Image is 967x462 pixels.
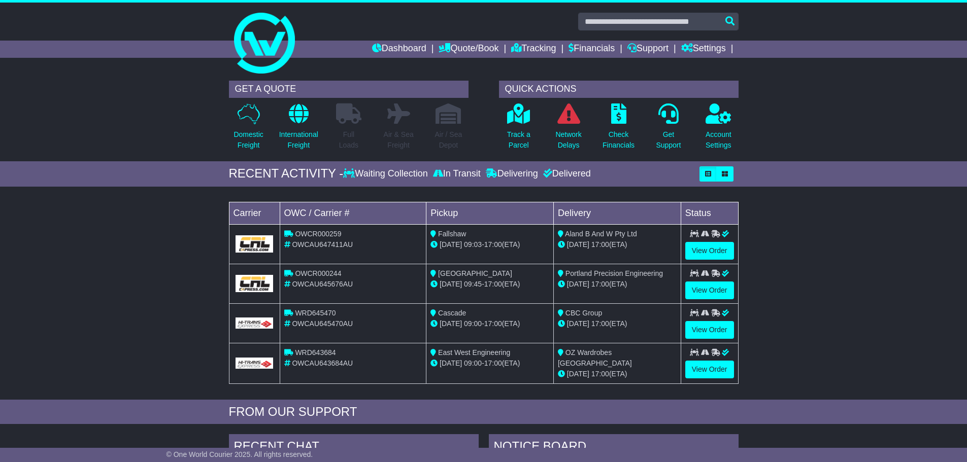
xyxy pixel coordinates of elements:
[603,129,635,151] p: Check Financials
[292,319,353,328] span: OWCAU645470AU
[236,358,274,369] img: GetCarrierServiceLogo
[567,370,589,378] span: [DATE]
[507,129,530,151] p: Track a Parcel
[591,240,609,248] span: 17:00
[292,280,353,288] span: OWCAU645676AU
[565,269,663,277] span: Portland Precision Engineering
[558,369,677,379] div: (ETA)
[685,321,734,339] a: View Order
[483,168,541,180] div: Delivering
[484,319,502,328] span: 17:00
[438,230,466,238] span: Fallshaw
[440,359,462,367] span: [DATE]
[438,269,512,277] span: [GEOGRAPHIC_DATA]
[430,168,483,180] div: In Transit
[292,240,353,248] span: OWCAU647411AU
[685,281,734,299] a: View Order
[438,348,510,357] span: East West Engineering
[705,103,732,156] a: AccountSettings
[440,280,462,288] span: [DATE]
[233,103,263,156] a: DomesticFreight
[489,434,739,461] div: NOTICE BOARD
[464,240,482,248] span: 09:03
[343,168,430,180] div: Waiting Collection
[555,103,582,156] a: NetworkDelays
[229,405,739,419] div: FROM OUR SUPPORT
[384,129,414,151] p: Air & Sea Freight
[236,275,274,292] img: GetCarrierServiceLogo
[440,319,462,328] span: [DATE]
[507,103,531,156] a: Track aParcel
[627,41,669,58] a: Support
[499,81,739,98] div: QUICK ACTIONS
[464,280,482,288] span: 09:45
[280,202,426,224] td: OWC / Carrier #
[567,240,589,248] span: [DATE]
[430,279,549,290] div: - (ETA)
[229,81,469,98] div: GET A QUOTE
[555,129,581,151] p: Network Delays
[541,168,591,180] div: Delivered
[558,279,677,290] div: (ETA)
[295,269,341,277] span: OWCR000244
[681,41,726,58] a: Settings
[440,240,462,248] span: [DATE]
[685,361,734,378] a: View Order
[565,230,637,238] span: Aland B And W Pty Ltd
[234,129,263,151] p: Domestic Freight
[295,348,336,357] span: WRD643684
[484,240,502,248] span: 17:00
[558,239,677,250] div: (ETA)
[602,103,635,156] a: CheckFinancials
[567,280,589,288] span: [DATE]
[372,41,426,58] a: Dashboard
[236,317,274,329] img: GetCarrierServiceLogo
[336,129,361,151] p: Full Loads
[558,348,632,367] span: OZ Wardrobes [GEOGRAPHIC_DATA]
[567,319,589,328] span: [DATE]
[292,359,353,367] span: OWCAU643684AU
[435,129,462,151] p: Air / Sea Depot
[279,103,319,156] a: InternationalFreight
[681,202,738,224] td: Status
[430,318,549,329] div: - (ETA)
[511,41,556,58] a: Tracking
[558,318,677,329] div: (ETA)
[685,242,734,260] a: View Order
[229,434,479,461] div: RECENT CHAT
[591,280,609,288] span: 17:00
[279,129,318,151] p: International Freight
[295,309,336,317] span: WRD645470
[569,41,615,58] a: Financials
[706,129,731,151] p: Account Settings
[464,319,482,328] span: 09:00
[553,202,681,224] td: Delivery
[295,230,341,238] span: OWCR000259
[439,41,498,58] a: Quote/Book
[438,309,466,317] span: Cascade
[655,103,681,156] a: GetSupport
[656,129,681,151] p: Get Support
[591,370,609,378] span: 17:00
[426,202,554,224] td: Pickup
[484,280,502,288] span: 17:00
[430,358,549,369] div: - (ETA)
[229,166,344,181] div: RECENT ACTIVITY -
[484,359,502,367] span: 17:00
[236,235,274,253] img: GetCarrierServiceLogo
[166,450,313,458] span: © One World Courier 2025. All rights reserved.
[430,239,549,250] div: - (ETA)
[565,309,602,317] span: CBC Group
[229,202,280,224] td: Carrier
[464,359,482,367] span: 09:00
[591,319,609,328] span: 17:00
